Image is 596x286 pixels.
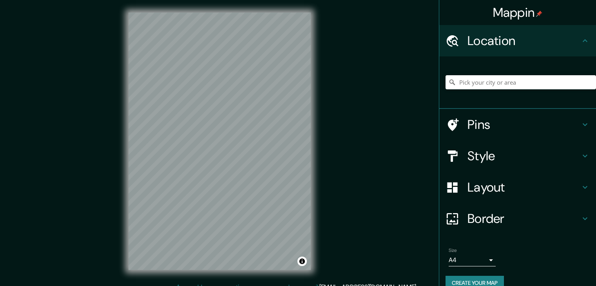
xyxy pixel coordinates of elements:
h4: Border [467,211,580,226]
h4: Mappin [493,5,543,20]
div: Layout [439,172,596,203]
h4: Location [467,33,580,49]
button: Toggle attribution [297,257,307,266]
div: Location [439,25,596,56]
input: Pick your city or area [446,75,596,89]
h4: Pins [467,117,580,132]
canvas: Map [129,13,311,270]
h4: Style [467,148,580,164]
img: pin-icon.png [536,11,542,17]
div: Pins [439,109,596,140]
label: Size [449,247,457,254]
div: Style [439,140,596,172]
div: Border [439,203,596,234]
div: A4 [449,254,496,266]
h4: Layout [467,179,580,195]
